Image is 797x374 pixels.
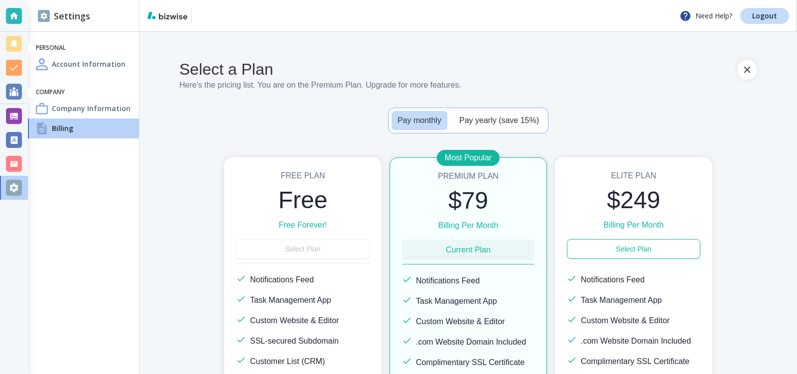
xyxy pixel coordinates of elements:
a: Logout [740,8,789,24]
h2: Free [236,186,370,215]
button: Select Plan [567,239,700,259]
h6: Task Management App [250,294,331,306]
h4: Billing [52,123,73,133]
h6: Complimentary SSL Certificate [581,355,689,368]
h6: Notifications Feed [581,273,645,286]
h6: Premium Plan [402,170,534,182]
h2: $79 [402,186,534,215]
h6: Free Forever! [236,219,370,231]
h6: Custom Website & Editor [581,314,669,327]
a: Account InformationAccount Information [28,54,139,74]
h6: Custom Website & Editor [250,314,339,327]
h6: .com Website Domain Included [416,336,526,348]
p: Most Popular [445,152,492,164]
h2: Settings [38,9,90,23]
h6: Task Management App [581,294,662,306]
h6: Notifications Feed [250,273,314,286]
a: BillingBilling [28,119,139,138]
h6: Billing Per Month [402,219,534,232]
h6: Current Plan [446,244,491,256]
p: Logout [752,12,777,19]
img: DashboardSidebarSettings.svg [38,10,50,22]
h4: Account Information [52,59,126,69]
button: Pay yearly (save 15%) [453,111,545,130]
p: Need Help? [679,10,732,22]
h6: Personal [36,44,131,52]
h6: SSL-secured Subdomain [250,335,339,347]
h6: Task Management App [416,295,497,307]
a: Company InformationCompany Information [28,99,139,119]
h6: Billing Per Month [567,219,700,231]
img: Dr. Art Luckman, DDS [196,8,370,24]
h6: .com Website Domain Included [581,335,691,347]
h4: Select a Plan [179,60,461,79]
h6: Customer List (CRM) [250,355,325,368]
h2: $249 [567,186,700,215]
h6: Complimentary SSL Certificate [416,356,525,369]
h6: Elite Plan [567,169,700,182]
h4: Company Information [52,103,131,114]
h6: Custom Website & Editor [416,315,505,328]
h6: Notifications Feed [416,274,480,287]
img: bizwise [147,11,187,19]
h6: Here's the pricing list. You are on the Premium Plan . Upgrade for more features. [179,79,461,91]
h6: Company [36,88,131,97]
button: Pay monthly [392,111,447,130]
h6: Free Plan [236,169,370,182]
